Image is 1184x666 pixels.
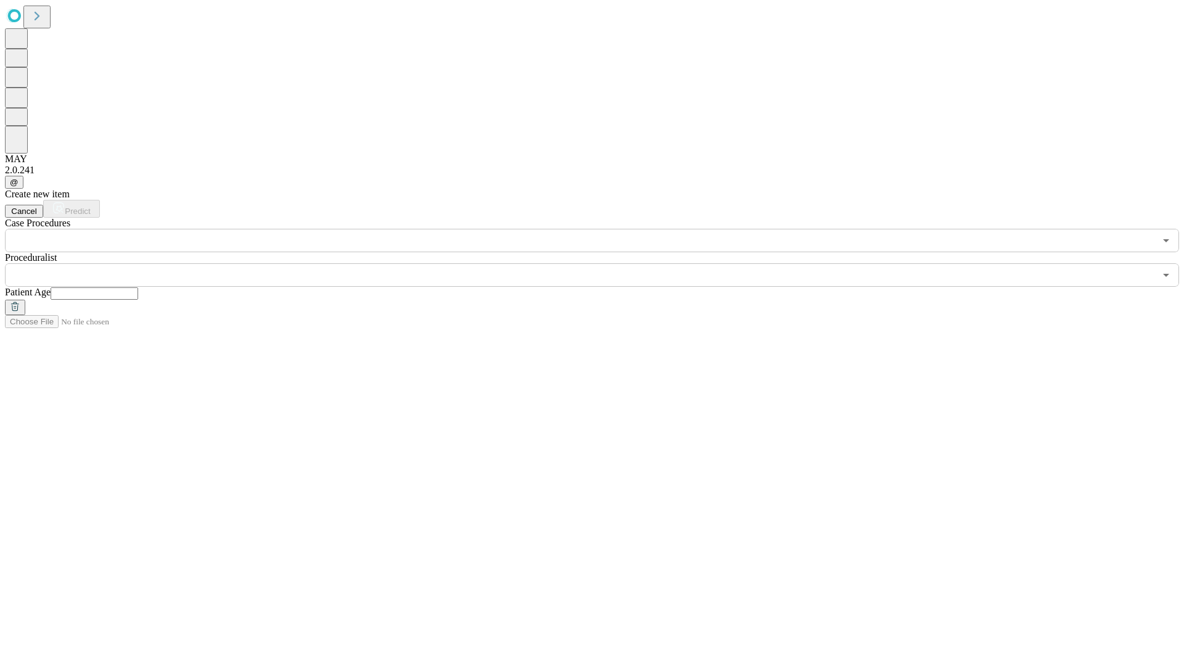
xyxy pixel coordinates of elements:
[1157,266,1175,284] button: Open
[5,252,57,263] span: Proceduralist
[5,189,70,199] span: Create new item
[5,176,23,189] button: @
[5,218,70,228] span: Scheduled Procedure
[5,154,1179,165] div: MAY
[65,207,90,216] span: Predict
[43,200,100,218] button: Predict
[11,207,37,216] span: Cancel
[5,287,51,297] span: Patient Age
[5,205,43,218] button: Cancel
[10,178,18,187] span: @
[5,165,1179,176] div: 2.0.241
[1157,232,1175,249] button: Open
